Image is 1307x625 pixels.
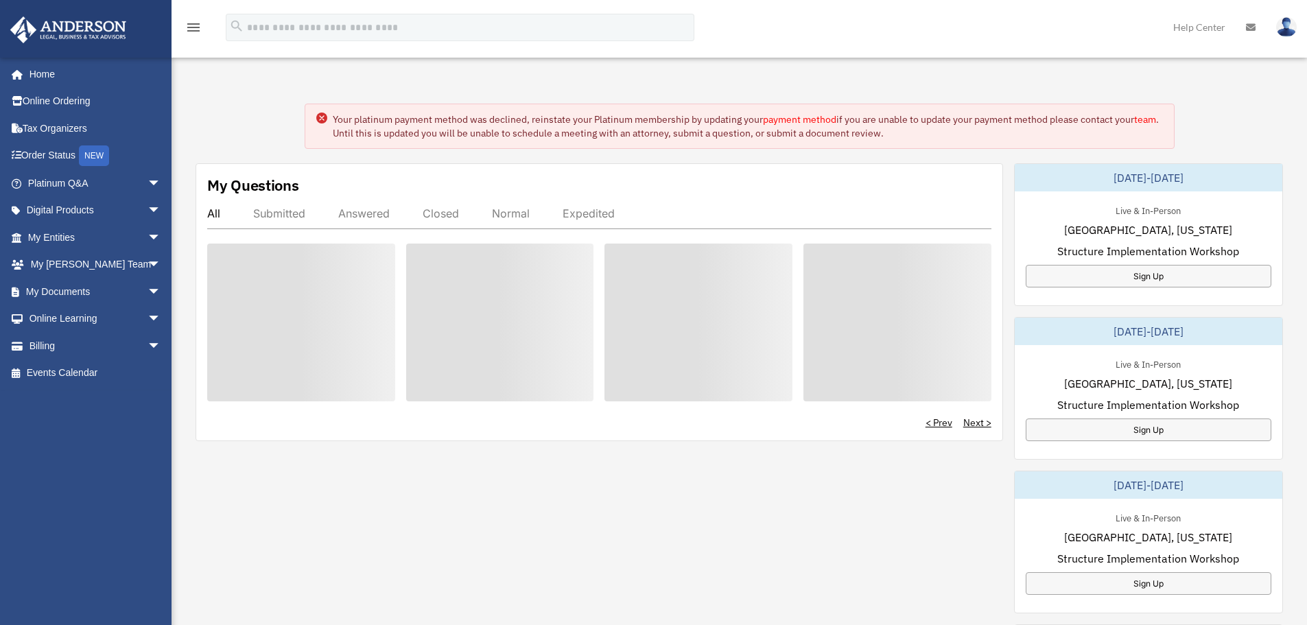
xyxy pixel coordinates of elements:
span: Structure Implementation Workshop [1057,550,1239,567]
span: arrow_drop_down [148,197,175,225]
span: arrow_drop_down [148,169,175,198]
a: Tax Organizers [10,115,182,142]
a: Events Calendar [10,359,182,387]
div: [DATE]-[DATE] [1015,471,1282,499]
div: Live & In-Person [1105,356,1192,370]
div: NEW [79,145,109,166]
div: [DATE]-[DATE] [1015,164,1282,191]
a: < Prev [926,416,952,429]
span: arrow_drop_down [148,332,175,360]
div: Submitted [253,207,305,220]
img: User Pic [1276,17,1297,37]
a: menu [185,24,202,36]
span: arrow_drop_down [148,305,175,333]
div: All [207,207,220,220]
a: Billingarrow_drop_down [10,332,182,359]
span: Structure Implementation Workshop [1057,397,1239,413]
a: Home [10,60,175,88]
div: Normal [492,207,530,220]
a: My Documentsarrow_drop_down [10,278,182,305]
a: Sign Up [1026,265,1271,287]
span: [GEOGRAPHIC_DATA], [US_STATE] [1064,529,1232,545]
div: Answered [338,207,390,220]
span: [GEOGRAPHIC_DATA], [US_STATE] [1064,222,1232,238]
div: Live & In-Person [1105,510,1192,524]
i: menu [185,19,202,36]
span: [GEOGRAPHIC_DATA], [US_STATE] [1064,375,1232,392]
div: Closed [423,207,459,220]
a: Next > [963,416,991,429]
span: arrow_drop_down [148,251,175,279]
a: Order StatusNEW [10,142,182,170]
a: Online Learningarrow_drop_down [10,305,182,333]
div: Your platinum payment method was declined, reinstate your Platinum membership by updating your if... [333,113,1163,140]
a: My [PERSON_NAME] Teamarrow_drop_down [10,251,182,279]
a: Sign Up [1026,572,1271,595]
a: Online Ordering [10,88,182,115]
img: Anderson Advisors Platinum Portal [6,16,130,43]
i: search [229,19,244,34]
span: arrow_drop_down [148,278,175,306]
a: Digital Productsarrow_drop_down [10,197,182,224]
a: Platinum Q&Aarrow_drop_down [10,169,182,197]
a: payment method [763,113,836,126]
div: [DATE]-[DATE] [1015,318,1282,345]
span: arrow_drop_down [148,224,175,252]
div: Live & In-Person [1105,202,1192,217]
a: My Entitiesarrow_drop_down [10,224,182,251]
span: Structure Implementation Workshop [1057,243,1239,259]
a: team [1134,113,1156,126]
a: Sign Up [1026,418,1271,441]
div: My Questions [207,175,299,196]
div: Expedited [563,207,615,220]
